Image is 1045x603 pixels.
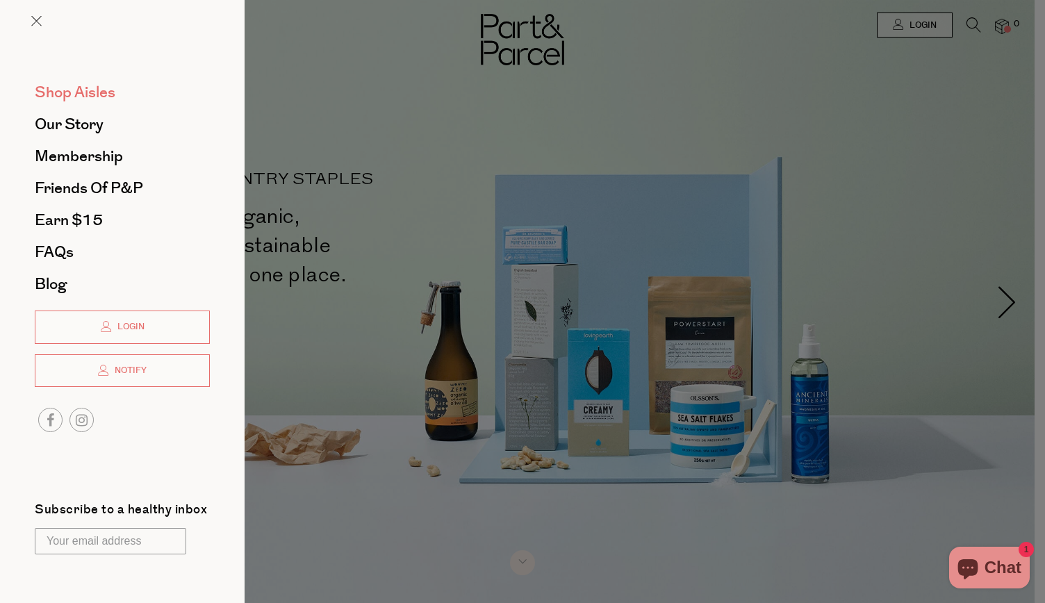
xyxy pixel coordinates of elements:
span: Our Story [35,113,104,135]
span: Notify [111,365,147,377]
a: Friends of P&P [35,181,210,196]
span: Friends of P&P [35,177,143,199]
span: Shop Aisles [35,81,115,104]
span: Membership [35,145,123,167]
inbox-online-store-chat: Shopify online store chat [945,547,1034,592]
span: Login [114,321,145,333]
span: FAQs [35,241,74,263]
a: Membership [35,149,210,164]
label: Subscribe to a healthy inbox [35,504,207,521]
input: Your email address [35,528,186,554]
a: Shop Aisles [35,85,210,100]
a: Notify [35,354,210,388]
a: Our Story [35,117,210,132]
span: Blog [35,273,67,295]
span: Earn $15 [35,209,103,231]
a: FAQs [35,245,210,260]
a: Earn $15 [35,213,210,228]
a: Blog [35,276,210,292]
a: Login [35,311,210,344]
